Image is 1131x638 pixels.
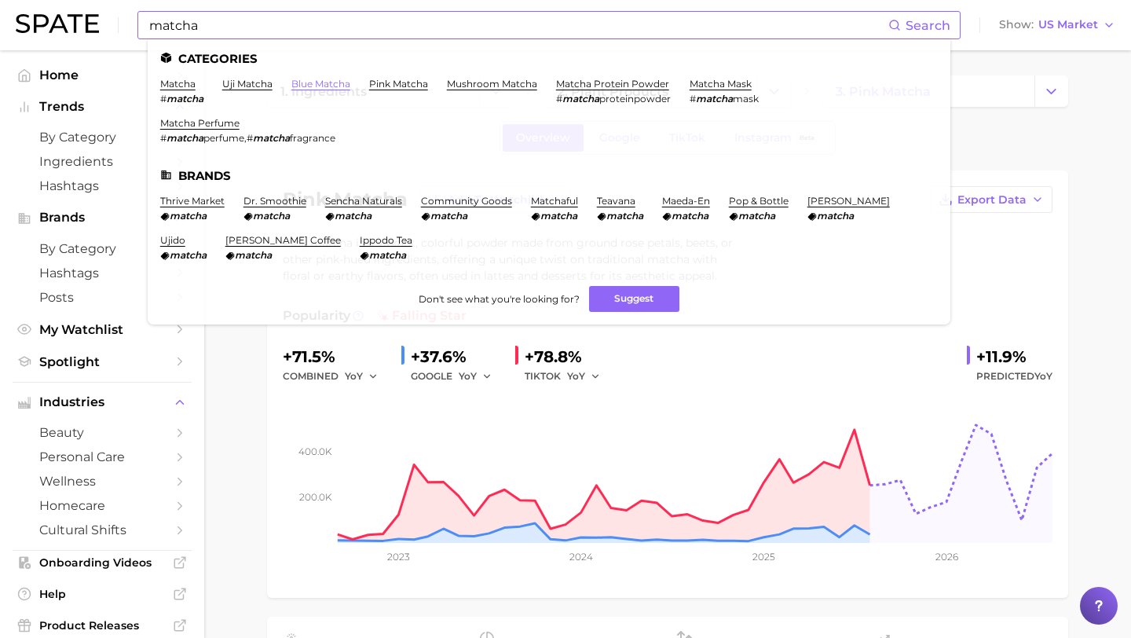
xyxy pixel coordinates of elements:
[419,293,580,305] span: Don't see what you're looking for?
[39,522,165,537] span: cultural shifts
[930,186,1052,213] button: Export Data
[39,498,165,513] span: homecare
[13,125,192,149] a: by Category
[752,551,775,563] tspan: 2025
[39,211,165,225] span: Brands
[247,132,253,144] span: #
[567,367,601,386] button: YoY
[459,367,492,386] button: YoY
[335,210,372,222] em: matcha
[696,93,733,104] em: matcha
[807,195,890,207] a: [PERSON_NAME]
[13,614,192,637] a: Product Releases
[160,78,196,90] a: matcha
[411,344,503,369] div: +37.6%
[345,369,363,383] span: YoY
[935,551,958,563] tspan: 2026
[672,210,708,222] em: matcha
[170,210,207,222] em: matcha
[39,449,165,464] span: personal care
[13,582,192,606] a: Help
[556,93,562,104] span: #
[325,195,402,207] a: sencha naturals
[690,93,696,104] span: #
[13,95,192,119] button: Trends
[39,618,165,632] span: Product Releases
[13,420,192,445] a: beauty
[597,195,635,207] a: teavana
[39,354,165,369] span: Spotlight
[225,234,341,246] a: [PERSON_NAME] coffee
[738,210,775,222] em: matcha
[39,241,165,256] span: by Category
[13,551,192,574] a: Onboarding Videos
[167,132,203,144] em: matcha
[13,350,192,374] a: Spotlight
[283,367,389,386] div: combined
[729,195,789,207] a: pop & bottle
[13,285,192,310] a: Posts
[39,555,165,570] span: Onboarding Videos
[253,210,290,222] em: matcha
[39,587,165,601] span: Help
[283,344,389,369] div: +71.5%
[160,117,240,129] a: matcha perfume
[662,195,710,207] a: maeda-en
[447,78,537,90] a: mushroom matcha
[421,195,512,207] a: community goods
[13,317,192,342] a: My Watchlist
[160,132,167,144] span: #
[39,266,165,280] span: Hashtags
[291,78,350,90] a: blue matcha
[562,93,599,104] em: matcha
[148,12,888,38] input: Search here for a brand, industry, or ingredient
[569,551,593,563] tspan: 2024
[290,132,335,144] span: fragrance
[39,154,165,169] span: Ingredients
[957,193,1027,207] span: Export Data
[39,474,165,489] span: wellness
[253,132,290,144] em: matcha
[13,445,192,469] a: personal care
[387,551,410,563] tspan: 2023
[1034,370,1052,382] span: YoY
[13,206,192,229] button: Brands
[16,14,99,33] img: SPATE
[39,100,165,114] span: Trends
[203,132,244,144] span: perfume
[411,367,503,386] div: GOOGLE
[160,93,167,104] span: #
[976,344,1052,369] div: +11.9%
[39,425,165,440] span: beauty
[459,369,477,383] span: YoY
[13,236,192,261] a: by Category
[360,234,412,246] a: ippodo tea
[39,395,165,409] span: Industries
[13,261,192,285] a: Hashtags
[39,68,165,82] span: Home
[160,52,938,65] li: Categories
[690,78,752,90] a: matcha mask
[345,367,379,386] button: YoY
[167,93,203,104] em: matcha
[976,367,1052,386] span: Predicted
[13,174,192,198] a: Hashtags
[13,469,192,493] a: wellness
[567,369,585,383] span: YoY
[817,210,854,222] em: matcha
[430,210,467,222] em: matcha
[525,344,611,369] div: +78.8%
[525,367,611,386] div: TIKTOK
[1038,20,1098,29] span: US Market
[13,390,192,414] button: Industries
[222,78,273,90] a: uji matcha
[540,210,577,222] em: matcha
[369,78,428,90] a: pink matcha
[160,195,225,207] a: thrive market
[160,234,185,246] a: ujido
[39,322,165,337] span: My Watchlist
[243,195,306,207] a: dr. smoothie
[589,286,679,312] button: Suggest
[606,210,643,222] em: matcha
[13,493,192,518] a: homecare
